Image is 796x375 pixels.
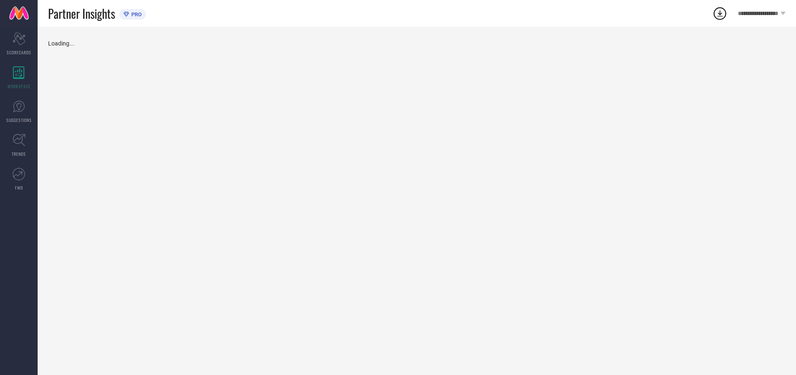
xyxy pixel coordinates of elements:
[712,6,727,21] div: Open download list
[129,11,142,18] span: PRO
[48,5,115,22] span: Partner Insights
[7,49,31,56] span: SCORECARDS
[6,117,32,123] span: SUGGESTIONS
[8,83,31,89] span: WORKSPACE
[15,185,23,191] span: FWD
[48,40,74,47] span: Loading...
[12,151,26,157] span: TRENDS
